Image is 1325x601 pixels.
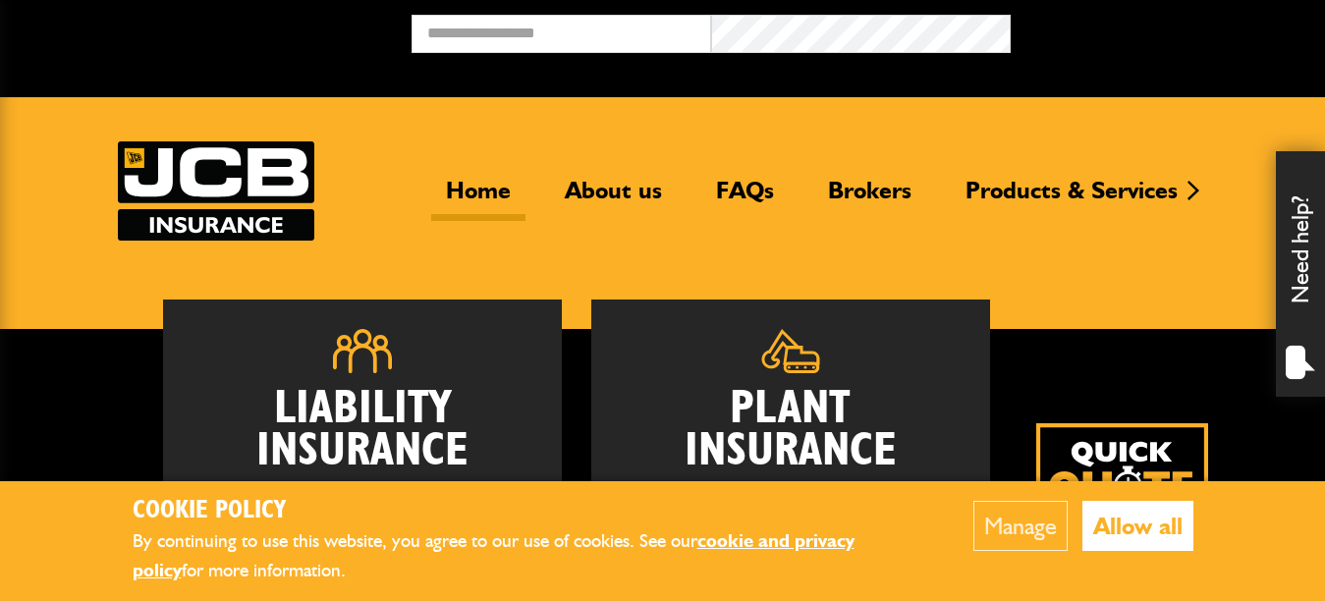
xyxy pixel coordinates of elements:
[701,176,789,221] a: FAQs
[118,141,314,241] img: JCB Insurance Services logo
[951,176,1192,221] a: Products & Services
[813,176,926,221] a: Brokers
[133,529,855,582] a: cookie and privacy policy
[1011,15,1310,45] button: Broker Login
[431,176,525,221] a: Home
[133,496,913,526] h2: Cookie Policy
[1082,501,1193,551] button: Allow all
[133,526,913,586] p: By continuing to use this website, you agree to our use of cookies. See our for more information.
[621,388,961,472] h2: Plant Insurance
[1036,423,1208,595] img: Quick Quote
[193,388,532,483] h2: Liability Insurance
[973,501,1068,551] button: Manage
[1276,151,1325,397] div: Need help?
[118,141,314,241] a: JCB Insurance Services
[1036,423,1208,595] a: Get your insurance quote isn just 2-minutes
[550,176,677,221] a: About us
